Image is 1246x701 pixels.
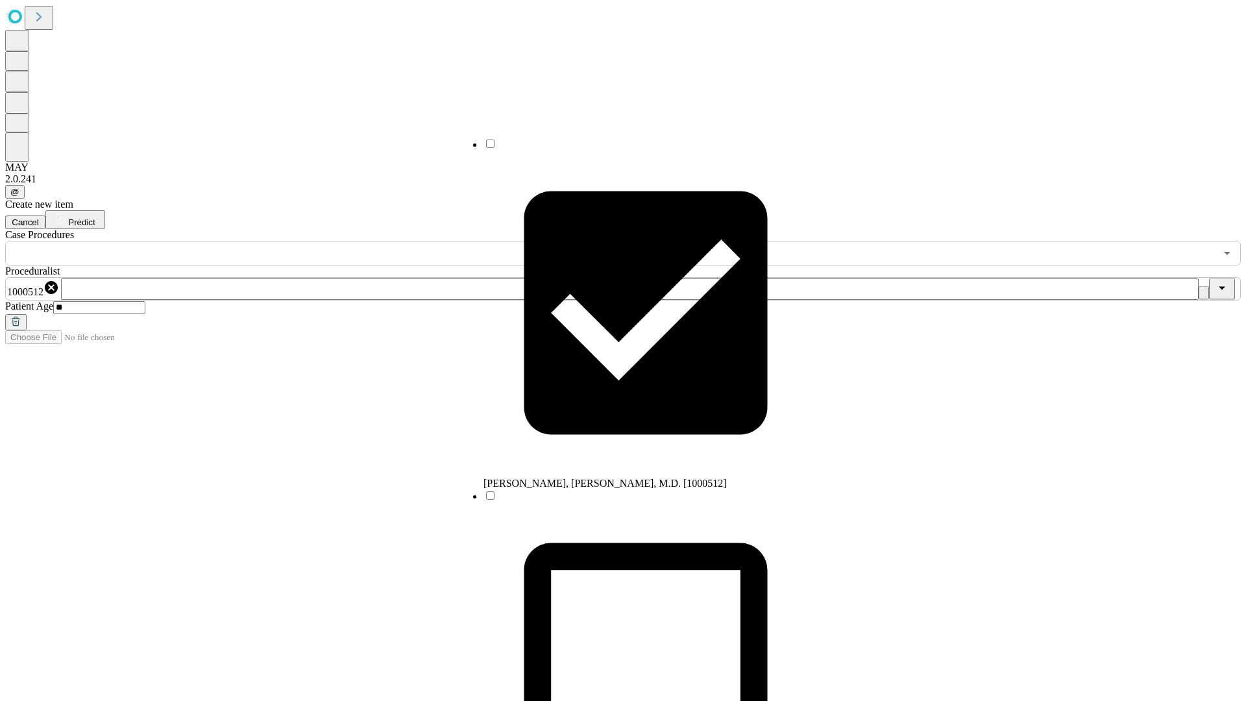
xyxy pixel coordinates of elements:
[5,185,25,199] button: @
[5,215,45,229] button: Cancel
[483,478,727,489] span: [PERSON_NAME], [PERSON_NAME], M.D. [1000512]
[12,217,39,227] span: Cancel
[1199,286,1209,300] button: Clear
[5,265,60,277] span: Proceduralist
[68,217,95,227] span: Predict
[7,280,59,298] div: 1000512
[1209,278,1235,300] button: Close
[7,286,43,297] span: 1000512
[1218,244,1236,262] button: Open
[5,229,74,240] span: Scheduled Procedure
[5,199,73,210] span: Create new item
[5,162,1241,173] div: MAY
[45,210,105,229] button: Predict
[10,187,19,197] span: @
[5,173,1241,185] div: 2.0.241
[5,301,53,312] span: Patient Age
